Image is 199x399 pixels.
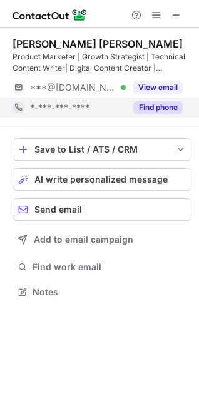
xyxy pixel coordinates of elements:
button: Send email [13,198,191,221]
button: Find work email [13,258,191,276]
img: ContactOut v5.3.10 [13,8,88,23]
span: Send email [34,205,82,215]
div: Save to List / ATS / CRM [34,144,170,154]
button: Reveal Button [133,101,183,114]
button: save-profile-one-click [13,138,191,161]
div: Product Marketer | Growth Strategist | Technical Content Writer| Digital Content Creator | Blockc... [13,51,191,74]
span: Find work email [33,261,186,273]
div: [PERSON_NAME] [PERSON_NAME] [13,38,183,50]
button: Reveal Button [133,81,183,94]
span: ***@[DOMAIN_NAME] [30,82,116,93]
span: Add to email campaign [34,235,133,245]
span: AI write personalized message [34,174,168,184]
span: Notes [33,286,186,298]
button: AI write personalized message [13,168,191,191]
button: Notes [13,283,191,301]
button: Add to email campaign [13,228,191,251]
